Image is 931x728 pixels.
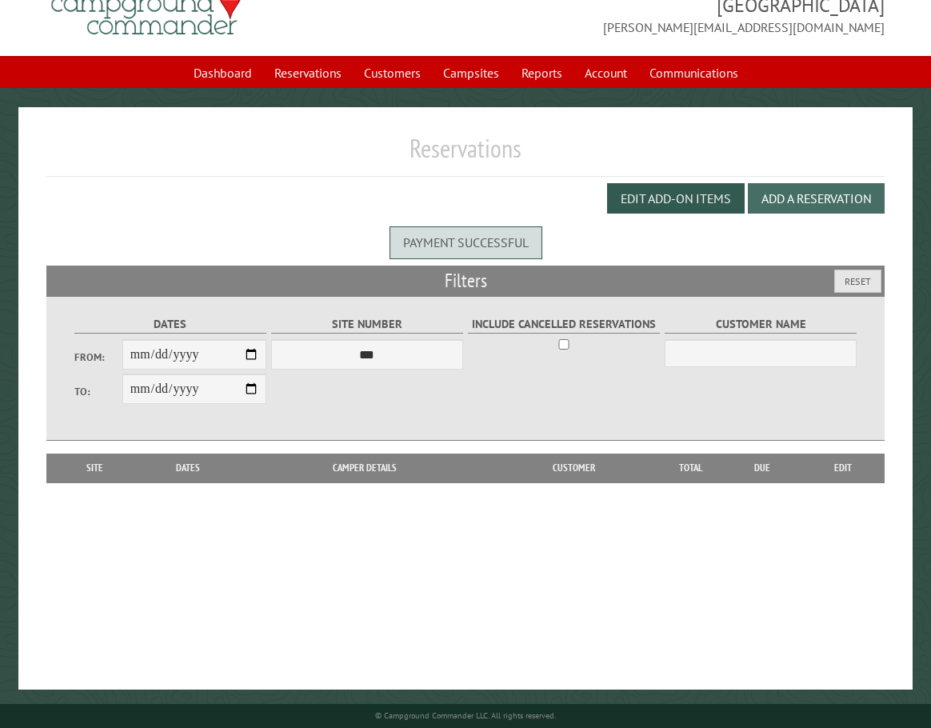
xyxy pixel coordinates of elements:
a: Customers [354,58,430,88]
label: Site Number [271,315,463,334]
button: Add a Reservation [748,183,885,214]
label: Include Cancelled Reservations [468,315,660,334]
th: Total [659,454,723,482]
h1: Reservations [46,133,885,177]
label: Dates [74,315,266,334]
a: Dashboard [184,58,262,88]
button: Edit Add-on Items [607,183,745,214]
button: Reset [834,270,881,293]
th: Due [723,454,801,482]
a: Communications [640,58,748,88]
th: Edit [801,454,884,482]
th: Site [54,454,135,482]
th: Dates [135,454,242,482]
th: Customer [488,454,659,482]
div: Payment successful [390,226,542,258]
label: Customer Name [665,315,857,334]
a: Account [575,58,637,88]
a: Reports [512,58,572,88]
h2: Filters [46,266,885,296]
label: From: [74,350,122,365]
th: Camper Details [242,454,489,482]
a: Campsites [434,58,509,88]
a: Reservations [265,58,351,88]
small: © Campground Commander LLC. All rights reserved. [375,710,556,721]
label: To: [74,384,122,399]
